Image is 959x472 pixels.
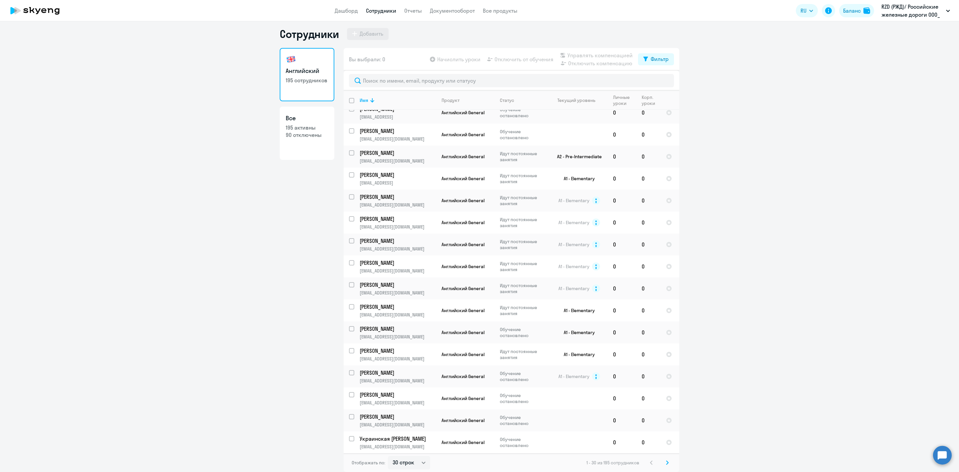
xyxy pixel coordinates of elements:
div: Продукт [442,97,460,103]
td: 0 [608,168,636,190]
span: Английский General [442,417,484,423]
div: Корп. уроки [642,94,656,106]
p: Идут постоянные занятия [500,348,545,360]
span: A1 - Elementary [558,285,589,291]
td: 0 [608,212,636,234]
span: Английский General [442,285,484,291]
td: A2 - Pre-Intermediate [546,146,608,168]
td: 0 [636,409,661,431]
div: Статус [500,97,514,103]
a: [PERSON_NAME] [360,171,436,179]
a: Сотрудники [366,7,396,14]
p: [EMAIL_ADDRESS][DOMAIN_NAME] [360,356,436,362]
p: [PERSON_NAME] [360,127,435,135]
span: Английский General [442,198,484,204]
p: [PERSON_NAME] [360,347,435,354]
td: 0 [608,343,636,365]
p: Идут постоянные занятия [500,260,545,272]
p: [PERSON_NAME] [360,215,435,223]
p: [EMAIL_ADDRESS] [360,180,436,186]
p: [PERSON_NAME] [360,413,435,420]
p: Обучение остановлено [500,414,545,426]
td: 0 [608,255,636,277]
a: Все продукты [483,7,517,14]
p: [EMAIL_ADDRESS][DOMAIN_NAME] [360,334,436,340]
div: Личные уроки [613,94,632,106]
p: Идут постоянные занятия [500,217,545,229]
p: Обучение остановлено [500,107,545,119]
p: [EMAIL_ADDRESS][DOMAIN_NAME] [360,158,436,164]
span: A1 - Elementary [558,198,589,204]
a: Все195 активны90 отключены [280,107,334,160]
p: [EMAIL_ADDRESS][DOMAIN_NAME] [360,378,436,384]
span: Английский General [442,263,484,269]
p: Идут постоянные занятия [500,238,545,250]
span: Английский General [442,395,484,401]
div: Имя [360,97,436,103]
p: Украинская [PERSON_NAME] [360,435,435,442]
span: Английский General [442,373,484,379]
p: [EMAIL_ADDRESS][DOMAIN_NAME] [360,268,436,274]
a: [PERSON_NAME] [360,215,436,223]
td: 0 [608,102,636,124]
span: A1 - Elementary [558,263,589,269]
td: 0 [636,387,661,409]
p: [PERSON_NAME] [360,171,435,179]
h3: Все [286,114,328,123]
p: RZD (РЖД)/ Российские железные дороги ООО_ KAM, #1706 [881,3,943,19]
span: Английский General [442,439,484,445]
p: [PERSON_NAME] [360,369,435,376]
td: 0 [608,321,636,343]
a: [PERSON_NAME] [360,325,436,332]
p: [EMAIL_ADDRESS][DOMAIN_NAME] [360,312,436,318]
p: Идут постоянные занятия [500,151,545,163]
span: Вы выбрали: 0 [349,55,385,63]
td: 0 [608,124,636,146]
p: Обучение остановлено [500,370,545,382]
p: [EMAIL_ADDRESS] [360,114,436,120]
a: Английский195 сотрудников [280,48,334,101]
td: 0 [636,299,661,321]
button: RU [796,4,818,17]
p: [PERSON_NAME] [360,281,435,288]
td: 0 [608,146,636,168]
span: A1 - Elementary [558,241,589,247]
div: Фильтр [651,55,669,63]
div: Статус [500,97,545,103]
td: 0 [636,343,661,365]
p: [EMAIL_ADDRESS][DOMAIN_NAME] [360,246,436,252]
td: 0 [636,365,661,387]
button: Балансbalance [839,4,874,17]
td: 0 [636,212,661,234]
td: 0 [636,431,661,453]
p: [PERSON_NAME] [360,193,435,201]
div: Добавить [360,30,383,38]
td: A1 - Elementary [546,299,608,321]
p: Идут постоянные занятия [500,173,545,185]
a: [PERSON_NAME] [360,391,436,398]
td: 0 [636,190,661,212]
a: Документооборот [430,7,475,14]
a: Украинская [PERSON_NAME] [360,435,436,442]
td: 0 [636,102,661,124]
button: RZD (РЖД)/ Российские железные дороги ООО_ KAM, #1706 [878,3,953,19]
span: A1 - Elementary [558,373,589,379]
p: Идут постоянные занятия [500,304,545,316]
img: english [286,54,296,65]
button: Добавить [347,28,389,40]
p: [EMAIL_ADDRESS][DOMAIN_NAME] [360,290,436,296]
a: [PERSON_NAME] [360,347,436,354]
p: Идут постоянные занятия [500,195,545,207]
p: Обучение остановлено [500,326,545,338]
p: [EMAIL_ADDRESS][DOMAIN_NAME] [360,444,436,450]
div: Текущий уровень [551,97,607,103]
h3: Английский [286,67,328,75]
a: [PERSON_NAME] [360,303,436,310]
p: [PERSON_NAME] [360,303,435,310]
p: Обучение остановлено [500,436,545,448]
a: [PERSON_NAME] [360,193,436,201]
a: [PERSON_NAME] [360,259,436,266]
p: [PERSON_NAME] [360,259,435,266]
td: 0 [608,365,636,387]
button: Фильтр [638,53,674,65]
